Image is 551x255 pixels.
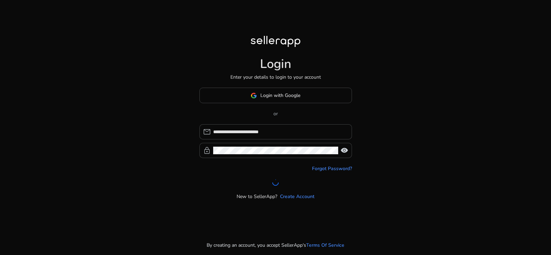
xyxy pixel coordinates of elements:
a: Forgot Password? [312,165,352,172]
p: Enter your details to login to your account [230,73,321,81]
a: Terms Of Service [306,242,344,249]
span: mail [203,128,211,136]
img: google-logo.svg [251,92,257,99]
p: New to SellerApp? [237,193,277,200]
span: visibility [340,146,349,155]
span: Login with Google [260,92,300,99]
p: or [199,110,352,117]
span: lock [203,146,211,155]
h1: Login [260,57,291,71]
a: Create Account [280,193,314,200]
button: Login with Google [199,88,352,103]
